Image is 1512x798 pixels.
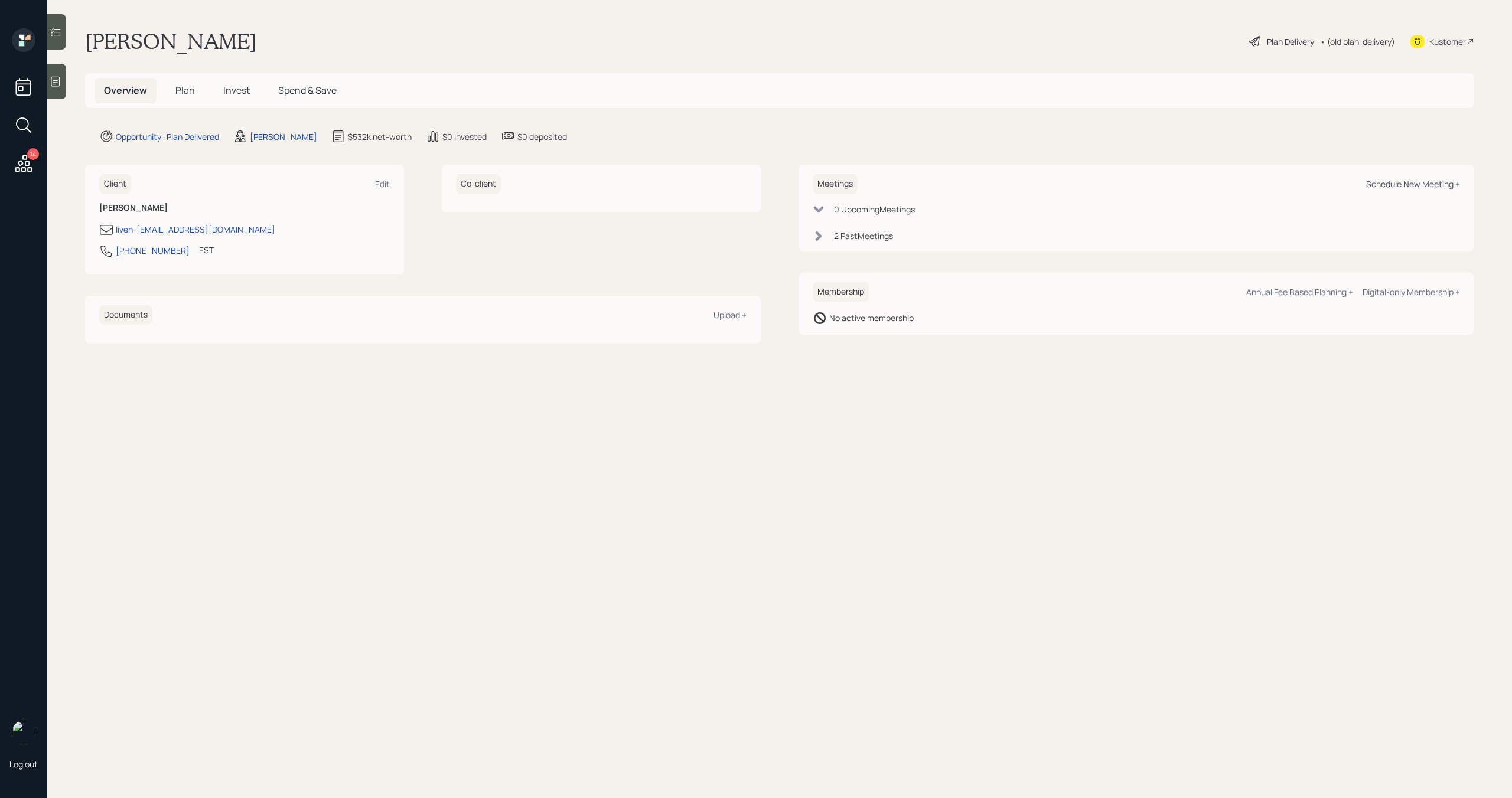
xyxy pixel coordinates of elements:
div: Upload + [713,309,747,320]
div: liven-[EMAIL_ADDRESS][DOMAIN_NAME] [116,223,275,236]
div: Digital-only Membership + [1363,286,1460,297]
h6: Client [99,174,131,194]
div: No active membership [829,312,914,324]
div: Kustomer [1429,35,1466,48]
div: $0 invested [442,130,487,143]
span: Spend & Save [278,84,337,97]
div: Edit [375,178,390,189]
span: Invest [223,84,250,97]
div: 0 Upcoming Meeting s [834,203,915,215]
div: Log out [9,758,38,770]
div: Annual Fee Based Planning + [1246,286,1353,297]
div: Opportunity · Plan Delivered [116,130,219,143]
div: [PERSON_NAME] [250,130,317,143]
div: • (old plan-delivery) [1320,35,1395,48]
div: EST [199,244,214,256]
div: $532k net-worth [348,130,412,143]
h6: [PERSON_NAME] [99,203,390,213]
span: Plan [175,84,195,97]
h6: Documents [99,305,152,325]
div: $0 deposited [517,130,567,143]
div: 2 Past Meeting s [834,230,893,242]
span: Overview [104,84,147,97]
h6: Membership [813,282,869,302]
div: 14 [27,148,39,160]
div: [PHONE_NUMBER] [116,244,190,257]
img: michael-russo-headshot.png [12,721,35,744]
h6: Meetings [813,174,858,194]
div: Schedule New Meeting + [1366,178,1460,189]
h6: Co-client [456,174,501,194]
div: Plan Delivery [1267,35,1314,48]
h1: [PERSON_NAME] [85,28,257,54]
